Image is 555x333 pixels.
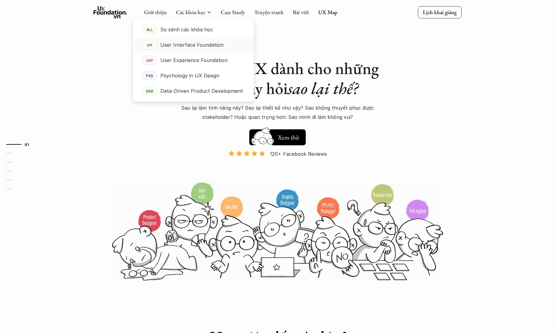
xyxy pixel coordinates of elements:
[133,22,254,37] a: ALLSo sánh các khóa học
[160,25,213,34] p: So sánh các khóa học
[133,68,254,83] a: PXDPsychology in UX Design
[133,37,254,53] a: UIFUser Interface Foundation
[288,77,358,99] em: sao lại thế?
[254,9,284,16] a: Truyện tranh
[160,86,243,96] p: Data-Driven Product Development
[160,40,224,49] p: User Interface Foundation
[147,27,153,32] p: ALL
[293,9,309,16] a: Bài viết
[418,6,461,18] a: Lịch khai giảng
[176,9,205,16] a: Các khóa học
[133,83,254,99] a: DADData-Driven Product Development
[318,9,338,16] a: UX Map
[160,56,228,65] p: User Experience Foundation
[221,9,245,16] a: Case Study
[147,43,153,47] p: UIF
[144,9,167,16] a: Giới thiệu
[146,73,153,78] p: PXD
[249,126,306,145] a: Xem thử
[223,150,332,181] a: 120+ Facebook Reviews
[170,58,385,98] h1: Khóa học UX dành cho những người hay hỏi
[146,89,154,93] p: DAD
[277,133,300,142] h5: Xem thử
[160,71,219,80] p: Psychology in UX Design
[270,149,327,159] p: 120+ Facebook Reviews
[423,9,457,16] p: Lịch khai giảng
[6,141,35,148] a: 01
[170,103,385,122] p: Sao lại làm tính năng này? Sao lại thiết kế như vậy? Sao không thuyết phục được stakeholder? Hoặc...
[146,58,153,62] p: UXF
[25,142,29,146] strong: 01
[133,53,254,68] a: UXFUser Experience Foundation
